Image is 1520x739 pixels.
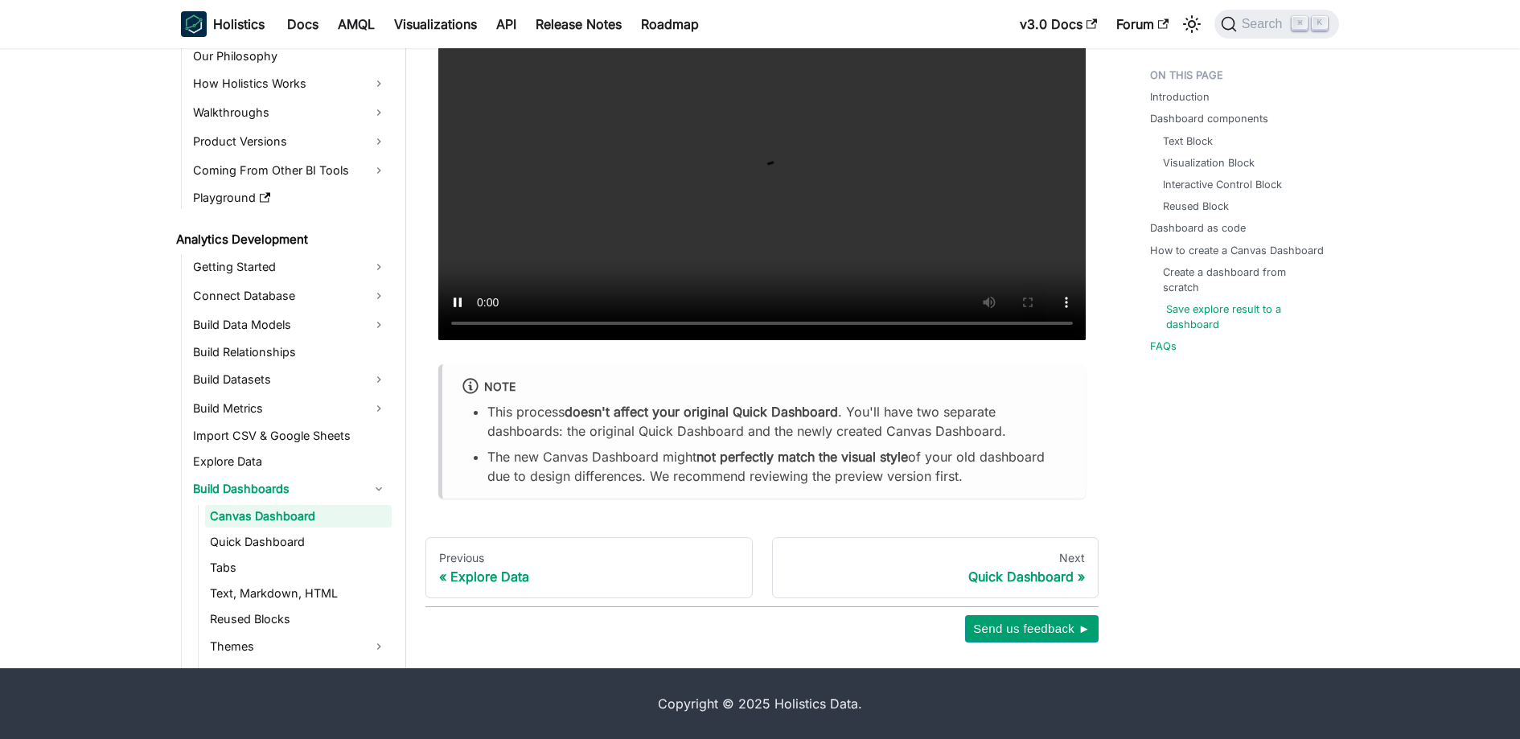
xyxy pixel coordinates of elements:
[786,569,1086,585] div: Quick Dashboard
[181,11,265,37] a: HolisticsHolistics
[205,556,392,579] a: Tabs
[188,476,392,502] a: Build Dashboards
[188,158,392,183] a: Coming From Other BI Tools
[1312,16,1328,31] kbd: K
[188,367,392,392] a: Build Datasets
[1150,243,1324,258] a: How to create a Canvas Dashboard
[965,615,1099,643] button: Send us feedback ►
[425,537,753,598] a: PreviousExplore Data
[188,100,392,125] a: Walkthroughs
[328,11,384,37] a: AMQL
[188,283,392,309] a: Connect Database
[188,312,392,338] a: Build Data Models
[1163,265,1323,295] a: Create a dashboard from scratch
[565,404,838,420] strong: doesn't affect your original Quick Dashboard
[205,663,392,685] a: Mobile Responsiveness
[786,551,1086,565] div: Next
[425,537,1099,598] nav: Docs pages
[439,551,739,565] div: Previous
[205,608,392,630] a: Reused Blocks
[1163,133,1213,149] a: Text Block
[188,71,392,96] a: How Holistics Works
[171,228,392,251] a: Analytics Development
[526,11,631,37] a: Release Notes
[1237,17,1292,31] span: Search
[249,694,1271,713] div: Copyright © 2025 Holistics Data.
[205,531,392,553] a: Quick Dashboard
[1179,11,1205,37] button: Switch between dark and light mode (currently light mode)
[631,11,709,37] a: Roadmap
[205,582,392,605] a: Text, Markdown, HTML
[487,402,1066,441] li: This process . You'll have two separate dashboards: the original Quick Dashboard and the newly cr...
[188,254,392,280] a: Getting Started
[1150,89,1210,105] a: Introduction
[1150,111,1268,126] a: Dashboard components
[384,11,487,37] a: Visualizations
[1150,220,1246,236] a: Dashboard as code
[487,11,526,37] a: API
[1214,10,1339,39] button: Search (Command+K)
[188,396,392,421] a: Build Metrics
[772,537,1099,598] a: NextQuick Dashboard
[696,449,908,465] strong: not perfectly match the visual style
[1150,339,1177,354] a: FAQs
[188,45,392,68] a: Our Philosophy
[1010,11,1107,37] a: v3.0 Docs
[181,11,207,37] img: Holistics
[1107,11,1178,37] a: Forum
[439,569,739,585] div: Explore Data
[1292,16,1308,31] kbd: ⌘
[205,634,392,659] a: Themes
[188,187,392,209] a: Playground
[973,618,1091,639] span: Send us feedback ►
[277,11,328,37] a: Docs
[205,505,392,528] a: Canvas Dashboard
[188,129,392,154] a: Product Versions
[188,341,392,363] a: Build Relationships
[1163,177,1282,192] a: Interactive Control Block
[1163,199,1229,214] a: Reused Block
[1166,302,1326,332] a: Save explore result to a dashboard
[188,425,392,447] a: Import CSV & Google Sheets
[1163,155,1255,170] a: Visualization Block
[213,14,265,34] b: Holistics
[462,377,1066,398] div: note
[487,447,1066,486] li: The new Canvas Dashboard might of your old dashboard due to design differences. We recommend revi...
[188,450,392,473] a: Explore Data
